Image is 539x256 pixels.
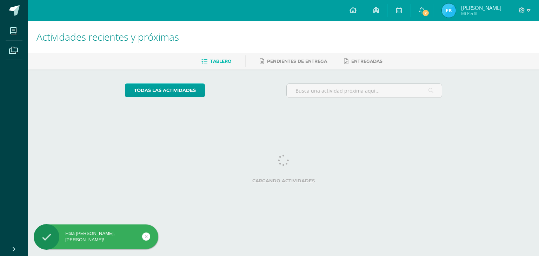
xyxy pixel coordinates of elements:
[461,11,501,16] span: Mi Perfil
[442,4,456,18] img: 68ba24b225891043b09fc5640df39309.png
[422,9,430,17] span: 2
[125,83,205,97] a: todas las Actividades
[351,59,382,64] span: Entregadas
[201,56,231,67] a: Tablero
[210,59,231,64] span: Tablero
[125,178,442,183] label: Cargando actividades
[267,59,327,64] span: Pendientes de entrega
[344,56,382,67] a: Entregadas
[287,84,442,97] input: Busca una actividad próxima aquí...
[461,4,501,11] span: [PERSON_NAME]
[34,230,158,243] div: Hola [PERSON_NAME], [PERSON_NAME]!
[260,56,327,67] a: Pendientes de entrega
[36,30,179,43] span: Actividades recientes y próximas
